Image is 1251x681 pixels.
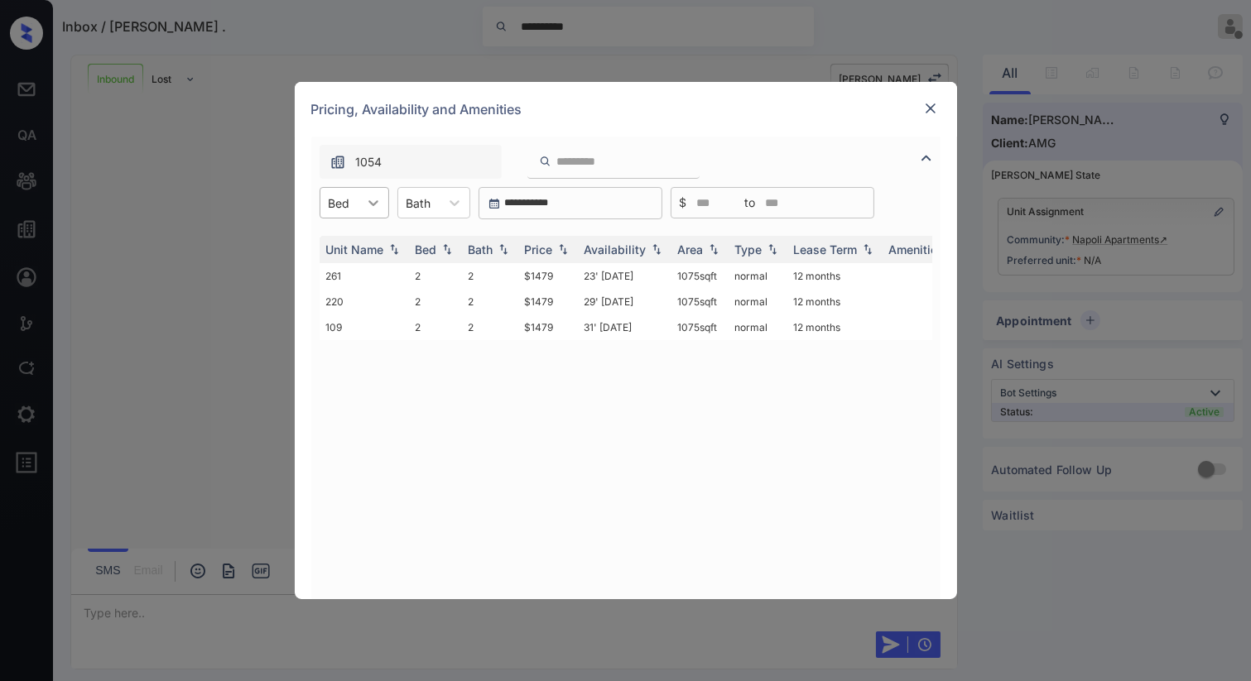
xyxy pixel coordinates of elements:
[787,263,883,289] td: 12 months
[518,289,578,314] td: $1479
[922,100,939,117] img: close
[462,289,518,314] td: 2
[917,148,936,168] img: icon-zuma
[729,263,787,289] td: normal
[671,289,729,314] td: 1075 sqft
[648,244,665,256] img: sorting
[671,314,729,340] td: 1075 sqft
[680,194,687,212] span: $
[578,289,671,314] td: 29' [DATE]
[518,314,578,340] td: $1479
[330,154,346,170] img: icon-zuma
[320,289,409,314] td: 220
[356,153,383,171] span: 1054
[889,242,945,257] div: Amenities
[439,244,455,256] img: sorting
[320,263,409,289] td: 261
[326,242,384,257] div: Unit Name
[764,244,781,256] img: sorting
[409,289,462,314] td: 2
[585,242,647,257] div: Availability
[794,242,858,257] div: Lease Term
[295,82,957,137] div: Pricing, Availability and Amenities
[705,244,722,256] img: sorting
[409,263,462,289] td: 2
[320,314,409,340] td: 109
[409,314,462,340] td: 2
[539,154,551,169] img: icon-zuma
[416,242,437,257] div: Bed
[671,263,729,289] td: 1075 sqft
[729,289,787,314] td: normal
[787,289,883,314] td: 12 months
[386,244,402,256] img: sorting
[578,263,671,289] td: 23' [DATE]
[859,244,876,256] img: sorting
[555,244,571,256] img: sorting
[578,314,671,340] td: 31' [DATE]
[729,314,787,340] td: normal
[525,242,553,257] div: Price
[745,194,756,212] span: to
[678,242,704,257] div: Area
[462,314,518,340] td: 2
[462,263,518,289] td: 2
[735,242,763,257] div: Type
[469,242,493,257] div: Bath
[518,263,578,289] td: $1479
[787,314,883,340] td: 12 months
[495,244,512,256] img: sorting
